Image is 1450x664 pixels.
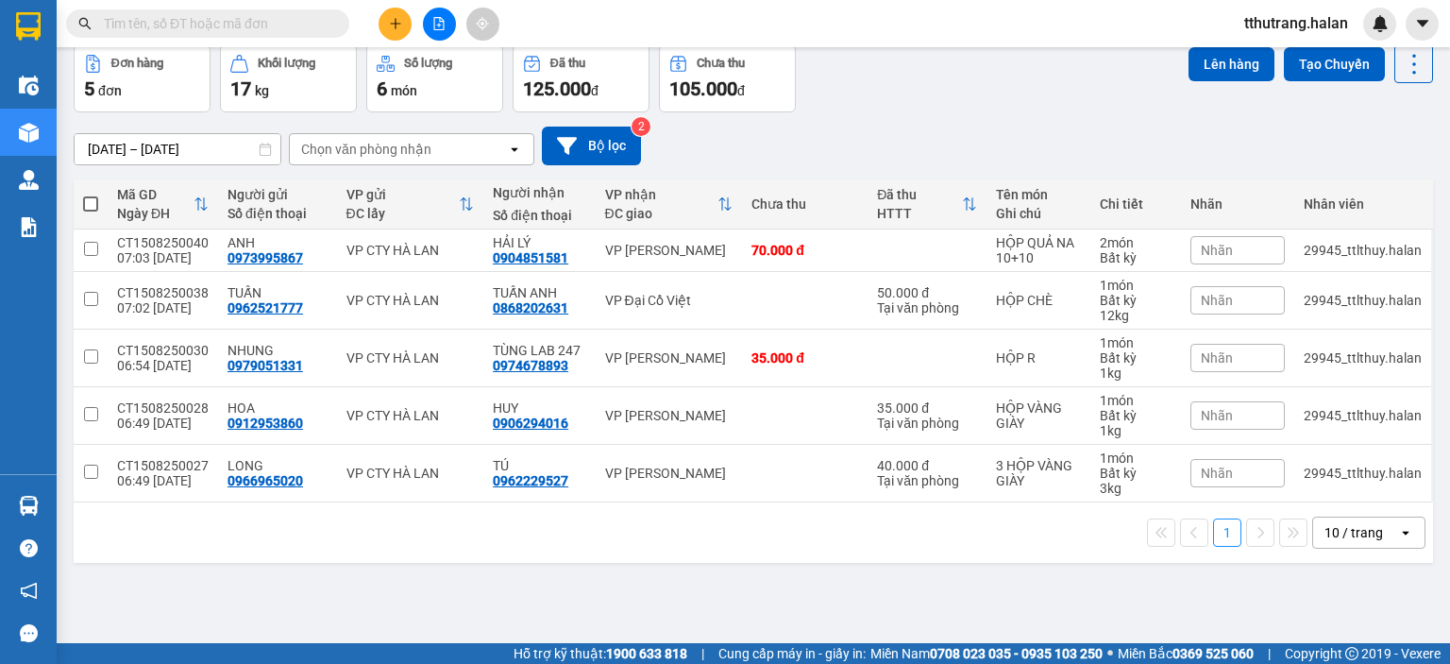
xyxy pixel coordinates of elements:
[1268,643,1271,664] span: |
[523,77,591,100] span: 125.000
[108,179,218,230] th: Toggle SortBy
[1100,393,1172,408] div: 1 món
[1201,293,1233,308] span: Nhãn
[117,358,209,373] div: 06:54 [DATE]
[701,643,704,664] span: |
[476,17,489,30] span: aim
[117,400,209,416] div: CT1508250028
[117,250,209,265] div: 07:03 [DATE]
[751,350,858,366] div: 35.000 đ
[117,300,209,315] div: 07:02 [DATE]
[751,196,858,212] div: Chưa thu
[493,285,585,300] div: TUẤN ANH
[930,646,1103,661] strong: 0708 023 035 - 0935 103 250
[1324,523,1383,542] div: 10 / trang
[228,358,303,373] div: 0979051331
[346,350,475,366] div: VP CTY HÀ LAN
[1190,196,1285,212] div: Nhãn
[877,285,977,300] div: 50.000 đ
[228,400,328,416] div: HOA
[389,17,402,30] span: plus
[877,206,962,221] div: HTTT
[104,13,327,34] input: Tìm tên, số ĐT hoặc mã đơn
[877,400,977,416] div: 35.000 đ
[870,643,1103,664] span: Miền Nam
[1100,423,1172,438] div: 1 kg
[877,300,977,315] div: Tại văn phòng
[74,44,211,112] button: Đơn hàng5đơn
[718,643,866,664] span: Cung cấp máy in - giấy in:
[1213,519,1241,547] button: 1
[1118,643,1254,664] span: Miền Bắc
[98,83,122,98] span: đơn
[228,458,328,473] div: LONG
[366,44,503,112] button: Số lượng6món
[1100,293,1172,308] div: Bất kỳ
[346,243,475,258] div: VP CTY HÀ LAN
[220,44,357,112] button: Khối lượng17kg
[255,83,269,98] span: kg
[117,285,209,300] div: CT1508250038
[258,57,315,70] div: Khối lượng
[493,458,585,473] div: TÚ
[20,624,38,642] span: message
[605,293,733,308] div: VP Đại Cồ Việt
[877,473,977,488] div: Tại văn phòng
[1100,308,1172,323] div: 12 kg
[346,187,460,202] div: VP gửi
[996,206,1081,221] div: Ghi chú
[1100,335,1172,350] div: 1 món
[659,44,796,112] button: Chưa thu105.000đ
[1304,408,1422,423] div: 29945_ttlthuy.halan
[996,187,1081,202] div: Tên món
[493,235,585,250] div: HẢI LÝ
[78,17,92,30] span: search
[228,300,303,315] div: 0962521777
[111,57,163,70] div: Đơn hàng
[84,77,94,100] span: 5
[1189,47,1274,81] button: Lên hàng
[996,235,1081,250] div: HỘP QUẢ NA
[228,206,328,221] div: Số điện thoại
[1107,650,1113,657] span: ⚪️
[507,142,522,157] svg: open
[877,416,977,431] div: Tại văn phòng
[391,83,417,98] span: món
[493,300,568,315] div: 0868202631
[228,343,328,358] div: NHUNG
[117,187,194,202] div: Mã GD
[19,217,39,237] img: solution-icon
[228,473,303,488] div: 0966965020
[514,643,687,664] span: Hỗ trợ kỹ thuật:
[493,343,585,358] div: TÙNG LAB 247
[996,350,1081,366] div: HỘP R
[605,206,718,221] div: ĐC giao
[1304,196,1422,212] div: Nhân viên
[493,208,585,223] div: Số điện thoại
[632,117,650,136] sup: 2
[1398,525,1413,540] svg: open
[19,76,39,95] img: warehouse-icon
[697,57,745,70] div: Chưa thu
[606,646,687,661] strong: 1900 633 818
[228,416,303,431] div: 0912953860
[228,285,328,300] div: TUẤN
[1304,466,1422,481] div: 29945_ttlthuy.halan
[1100,278,1172,293] div: 1 món
[550,57,585,70] div: Đã thu
[868,179,986,230] th: Toggle SortBy
[117,235,209,250] div: CT1508250040
[1304,350,1422,366] div: 29945_ttlthuy.halan
[117,458,209,473] div: CT1508250027
[996,458,1081,488] div: 3 HỘP VÀNG GIÀY
[117,416,209,431] div: 06:49 [DATE]
[605,408,733,423] div: VP [PERSON_NAME]
[432,17,446,30] span: file-add
[1406,8,1439,41] button: caret-down
[1201,408,1233,423] span: Nhãn
[605,466,733,481] div: VP [PERSON_NAME]
[228,235,328,250] div: ANH
[423,8,456,41] button: file-add
[1372,15,1389,32] img: icon-new-feature
[513,44,649,112] button: Đã thu125.000đ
